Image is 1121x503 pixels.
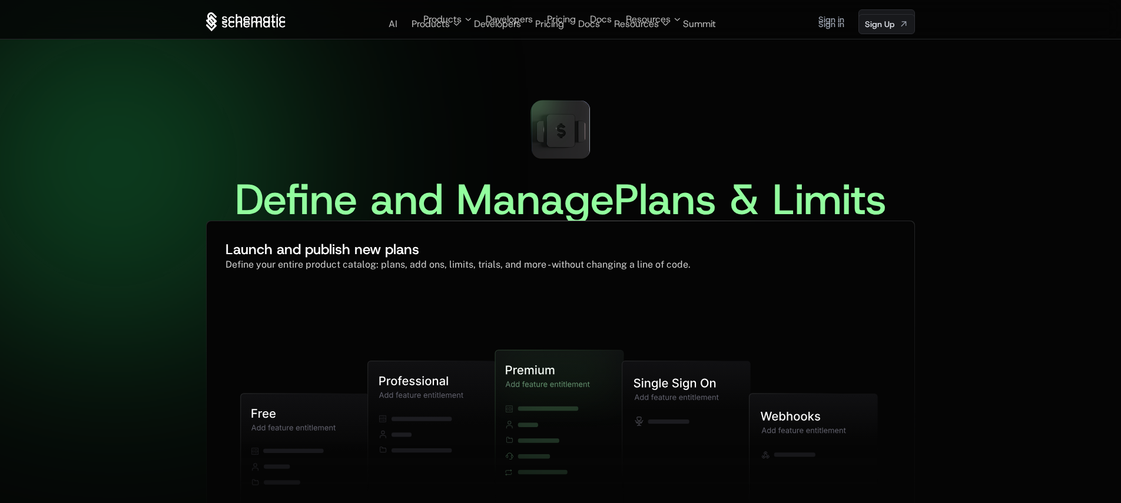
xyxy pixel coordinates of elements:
a: Docs [590,13,612,25]
a: [object Object] [858,9,915,29]
a: [object Object] [858,14,915,34]
span: Define your entire product catalog: plans, add ons, limits, trials, and more - without changing a... [225,259,691,270]
span: Sign Up [865,14,894,25]
span: Products [423,12,462,26]
a: Pricing [535,18,564,30]
a: Sign in [818,10,844,29]
span: Define and Manage [235,171,614,228]
span: Sign Up [865,18,894,30]
span: Plans & Limits [614,171,887,228]
a: Docs [578,18,600,30]
a: Developers [474,18,521,30]
a: Developers [486,13,533,25]
a: Summit [683,18,716,30]
span: Products [412,17,450,31]
span: Resources [614,17,659,31]
a: AI [389,18,397,30]
span: Launch and publish new plans [225,240,419,259]
span: Resources [626,12,671,26]
a: Sign in [818,15,844,34]
a: Pricing [547,13,576,25]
